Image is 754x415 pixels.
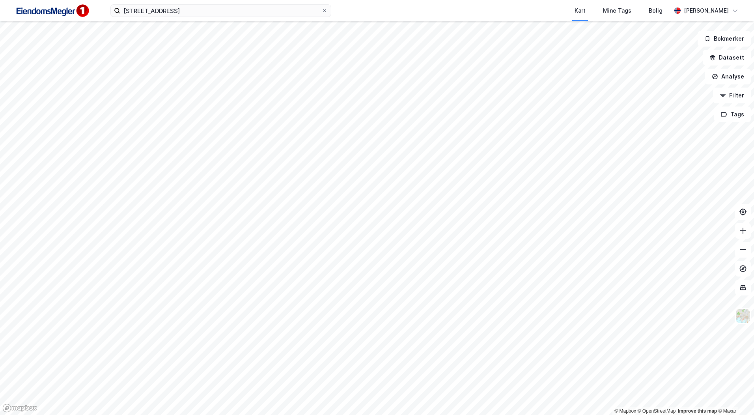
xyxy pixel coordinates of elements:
[703,50,751,65] button: Datasett
[2,404,37,413] a: Mapbox homepage
[638,408,676,414] a: OpenStreetMap
[698,31,751,47] button: Bokmerker
[603,6,631,15] div: Mine Tags
[120,5,321,17] input: Søk på adresse, matrikkel, gårdeiere, leietakere eller personer
[735,308,750,323] img: Z
[714,107,751,122] button: Tags
[684,6,729,15] div: [PERSON_NAME]
[713,88,751,103] button: Filter
[705,69,751,84] button: Analyse
[614,408,636,414] a: Mapbox
[715,377,754,415] div: Kontrollprogram for chat
[678,408,717,414] a: Improve this map
[13,2,91,20] img: F4PB6Px+NJ5v8B7XTbfpPpyloAAAAASUVORK5CYII=
[649,6,663,15] div: Bolig
[575,6,586,15] div: Kart
[715,377,754,415] iframe: Chat Widget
